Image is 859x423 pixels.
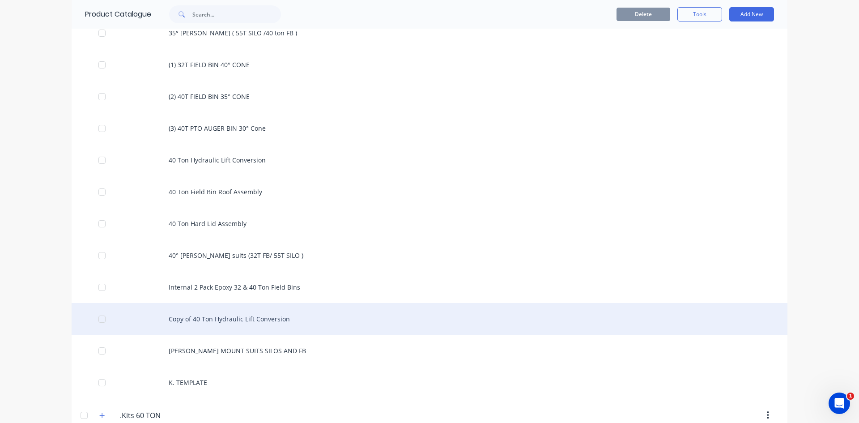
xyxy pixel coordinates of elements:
[847,393,854,400] span: 1
[829,393,850,414] iframe: Intercom live chat
[120,410,226,421] input: Enter category name
[72,303,787,335] div: Copy of 40 Ton Hydraulic Lift Conversion
[677,7,722,21] button: Tools
[72,271,787,303] div: Internal 2 Pack Epoxy 32 & 40 Ton Field Bins
[192,5,281,23] input: Search...
[72,144,787,176] div: 40 Ton Hydraulic Lift Conversion
[72,17,787,49] div: 35° [PERSON_NAME] ( 55T SILO /40 ton FB )
[617,8,670,21] button: Delete
[729,7,774,21] button: Add New
[72,112,787,144] div: (3) 40T PTO AUGER BIN 30° Cone
[72,335,787,367] div: [PERSON_NAME] MOUNT SUITS SILOS AND FB
[72,208,787,239] div: 40 Ton Hard Lid Assembly
[72,81,787,112] div: (2) 40T FIELD BIN 35° CONE
[72,367,787,398] div: K. TEMPLATE
[72,176,787,208] div: 40 Ton Field Bin Roof Assembly
[72,49,787,81] div: (1) 32T FIELD BIN 40° CONE
[72,239,787,271] div: 40° [PERSON_NAME] suits (32T FB/ 55T SILO )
